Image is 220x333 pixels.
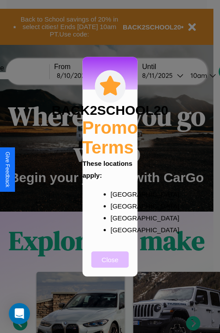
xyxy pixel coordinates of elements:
[51,102,168,117] h3: BACK2SCHOOL20
[110,223,127,235] p: [GEOGRAPHIC_DATA]
[4,152,11,187] div: Give Feedback
[83,159,132,179] b: These locations apply:
[110,188,127,200] p: [GEOGRAPHIC_DATA]
[92,251,129,267] button: Close
[110,200,127,212] p: [GEOGRAPHIC_DATA]
[82,117,138,157] h2: Promo Terms
[9,303,30,324] div: Open Intercom Messenger
[110,212,127,223] p: [GEOGRAPHIC_DATA]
